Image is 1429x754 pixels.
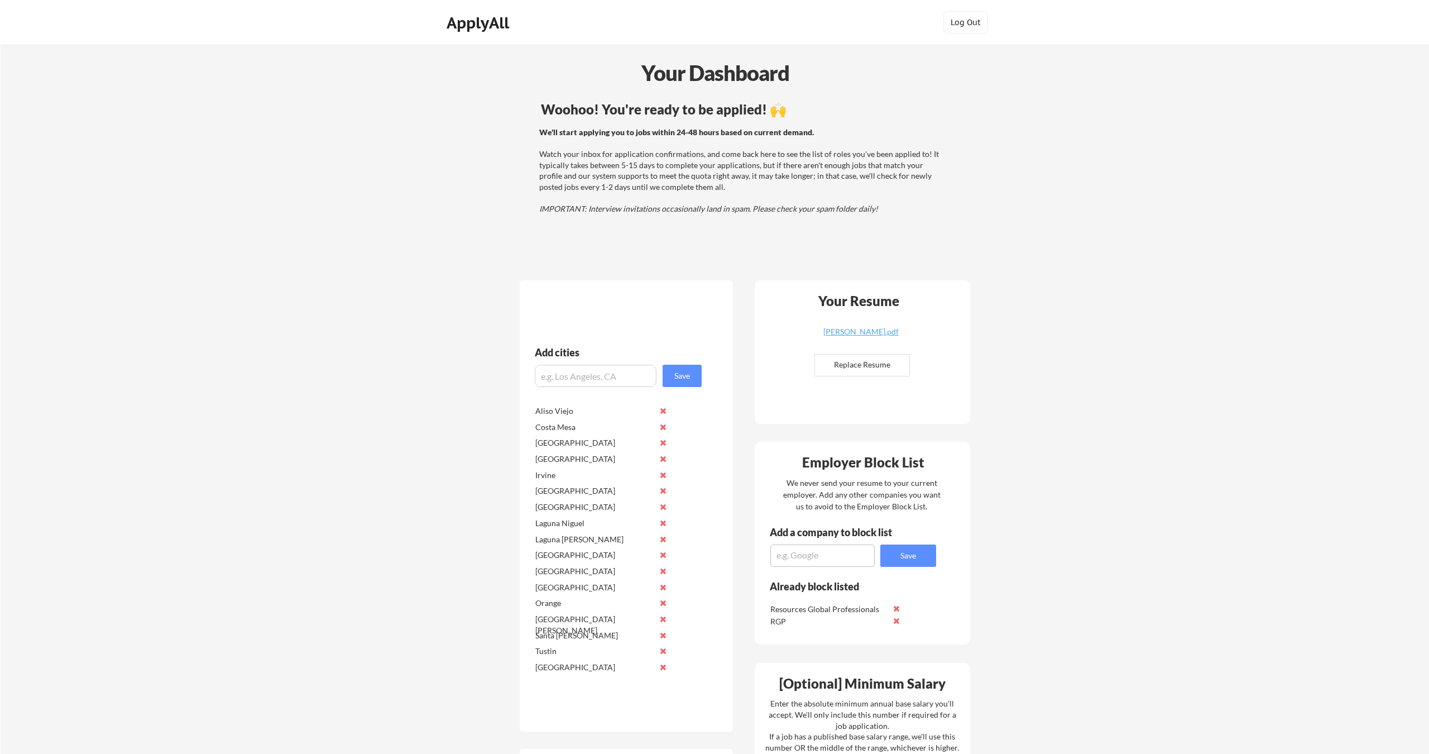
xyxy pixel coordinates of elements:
div: Your Resume [803,294,914,308]
div: Resources Global Professionals [770,604,888,615]
div: Your Dashboard [1,57,1429,89]
div: Orange [535,598,653,609]
a: [PERSON_NAME].pdf [794,328,927,345]
div: Employer Block List [759,456,967,469]
em: IMPORTANT: Interview invitations occasionally land in spam. Please check your spam folder daily! [539,204,878,213]
div: [GEOGRAPHIC_DATA] [535,437,653,448]
div: Costa Mesa [535,422,653,433]
div: Already block listed [770,581,921,591]
div: [GEOGRAPHIC_DATA][PERSON_NAME] [535,614,653,636]
div: RGP [770,616,888,627]
button: Save [880,545,936,567]
div: [PERSON_NAME].pdf [794,328,927,336]
div: [GEOGRAPHIC_DATA] [535,454,653,465]
div: Add cities [535,347,704,357]
div: [GEOGRAPHIC_DATA] [535,485,653,497]
div: Irvine [535,470,653,481]
div: [GEOGRAPHIC_DATA] [535,582,653,593]
div: [Optional] Minimum Salary [759,677,966,690]
div: ApplyAll [447,13,512,32]
input: e.g. Los Angeles, CA [535,365,656,387]
div: Aliso Viejo [535,405,653,417]
div: Tustin [535,646,653,657]
button: Save [663,365,702,387]
div: Watch your inbox for application confirmations, and come back here to see the list of roles you'v... [539,127,942,214]
div: [GEOGRAPHIC_DATA] [535,662,653,673]
div: Woohoo! You're ready to be applied! 🙌 [541,103,943,116]
div: Santa [PERSON_NAME] [535,630,653,641]
div: Laguna [PERSON_NAME] [535,534,653,545]
div: [GEOGRAPHIC_DATA] [535,550,653,561]
div: [GEOGRAPHIC_DATA] [535,502,653,513]
div: Add a company to block list [770,527,909,537]
div: Laguna Niguel [535,518,653,529]
strong: We'll start applying you to jobs within 24-48 hours based on current demand. [539,127,814,137]
button: Log Out [943,11,988,34]
div: [GEOGRAPHIC_DATA] [535,566,653,577]
div: We never send your resume to your current employer. Add any other companies you want us to avoid ... [782,477,941,512]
